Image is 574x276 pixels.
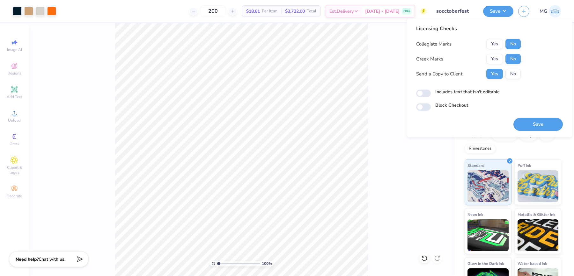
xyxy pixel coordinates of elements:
span: Est. Delivery [329,8,354,15]
img: Metallic & Glitter Ink [518,219,559,251]
span: 100 % [262,261,272,266]
span: Per Item [262,8,277,15]
span: Water based Ink [518,260,547,267]
span: Metallic & Glitter Ink [518,211,555,218]
img: Puff Ink [518,170,559,202]
button: No [505,69,521,79]
img: Standard [467,170,509,202]
span: Upload [8,118,21,123]
button: Yes [486,39,503,49]
span: MG [540,8,547,15]
span: $18.61 [246,8,260,15]
button: Yes [486,69,503,79]
button: No [505,39,521,49]
div: Licensing Checks [416,25,521,32]
div: Rhinestones [465,144,496,153]
div: Collegiate Marks [416,40,452,48]
span: Add Text [7,94,22,99]
span: Puff Ink [518,162,531,169]
div: Greek Marks [416,55,443,63]
input: – – [201,5,225,17]
span: Glow in the Dark Ink [467,260,504,267]
span: Image AI [7,47,22,52]
span: Total [307,8,316,15]
span: FREE [403,9,410,13]
span: Standard [467,162,484,169]
span: Greek [10,141,19,146]
img: Neon Ink [467,219,509,251]
label: Block Checkout [435,102,468,109]
span: [DATE] - [DATE] [365,8,400,15]
span: Decorate [7,194,22,199]
button: Save [513,118,563,131]
label: Includes text that isn't editable [435,88,500,95]
span: Neon Ink [467,211,483,218]
button: Save [483,6,513,17]
button: Yes [486,54,503,64]
div: Send a Copy to Client [416,70,462,78]
strong: Need help? [16,256,39,262]
span: Clipart & logos [3,165,26,175]
button: No [505,54,521,64]
span: Chat with us. [39,256,65,262]
input: Untitled Design [431,5,478,18]
img: Mary Grace [549,5,561,18]
span: $3,722.00 [285,8,305,15]
a: MG [540,5,561,18]
span: Designs [7,71,21,76]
